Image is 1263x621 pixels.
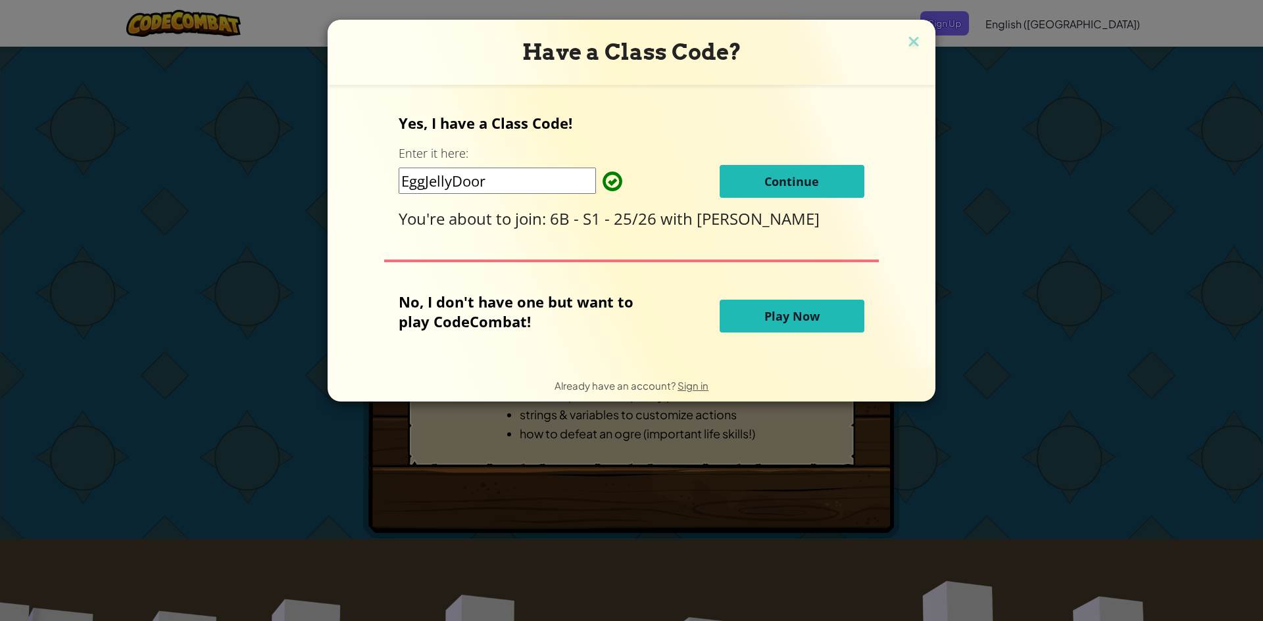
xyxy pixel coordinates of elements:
[399,292,653,331] p: No, I don't have one but want to play CodeCombat!
[764,308,820,324] span: Play Now
[905,33,922,53] img: close icon
[399,113,864,133] p: Yes, I have a Class Code!
[720,300,864,333] button: Play Now
[522,39,741,65] span: Have a Class Code?
[678,379,708,392] a: Sign in
[399,145,468,162] label: Enter it here:
[399,208,550,229] span: You're about to join:
[697,208,820,229] span: [PERSON_NAME]
[660,208,697,229] span: with
[720,165,864,198] button: Continue
[555,379,678,392] span: Already have an account?
[764,173,819,189] span: Continue
[550,208,660,229] span: 6B - S1 - 25/26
